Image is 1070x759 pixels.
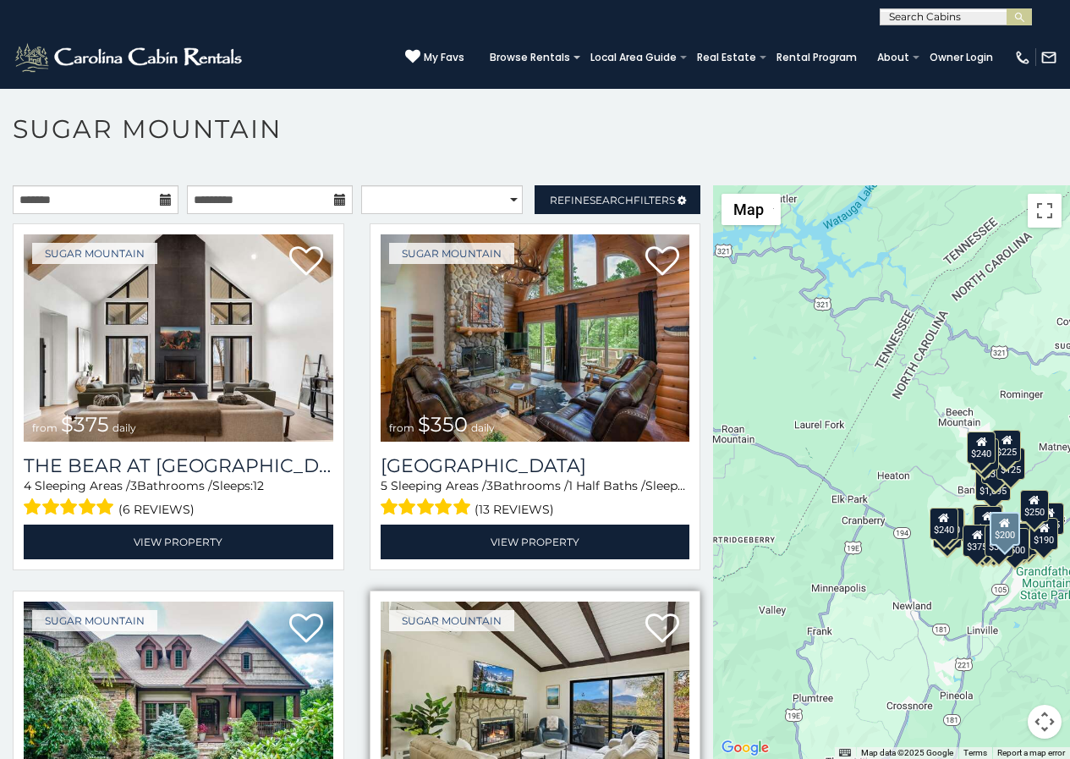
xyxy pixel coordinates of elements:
span: from [389,421,414,434]
img: Grouse Moor Lodge [381,234,690,442]
a: Grouse Moor Lodge from $350 daily [381,234,690,442]
div: $200 [990,512,1020,546]
h3: Grouse Moor Lodge [381,454,690,477]
img: The Bear At Sugar Mountain [24,234,333,442]
a: Sugar Mountain [32,610,157,631]
span: Search [590,194,634,206]
span: daily [471,421,495,434]
div: $125 [996,448,1025,480]
a: Browse Rentals [481,46,579,69]
div: $1,095 [975,469,1011,501]
div: $195 [1009,523,1038,555]
a: The Bear At [GEOGRAPHIC_DATA] [24,454,333,477]
a: Add to favorites [289,612,323,647]
a: Sugar Mountain [389,243,514,264]
div: $155 [1035,503,1064,535]
span: $375 [61,412,109,437]
h3: The Bear At Sugar Mountain [24,454,333,477]
span: Map data ©2025 Google [861,748,953,757]
a: Open this area in Google Maps (opens a new window) [717,737,773,759]
a: The Bear At Sugar Mountain from $375 daily [24,234,333,442]
a: My Favs [405,49,464,66]
a: Terms [963,748,987,757]
a: Add to favorites [645,612,679,647]
a: Rental Program [768,46,865,69]
span: My Favs [424,50,464,65]
div: $375 [963,525,992,557]
div: $240 [967,432,996,464]
a: Local Area Guide [582,46,685,69]
a: About [869,46,918,69]
span: Refine Filters [550,194,675,206]
div: $190 [1029,518,1058,550]
span: daily [112,421,136,434]
img: mail-regular-white.png [1040,49,1057,66]
a: View Property [381,525,690,559]
div: Sleeping Areas / Bathrooms / Sleeps: [381,477,690,520]
span: 3 [486,478,493,493]
span: 3 [130,478,137,493]
span: 12 [686,478,697,493]
span: (6 reviews) [118,498,195,520]
a: View Property [24,525,333,559]
span: 4 [24,478,31,493]
span: 12 [253,478,264,493]
div: $225 [992,430,1021,462]
span: from [32,421,58,434]
a: Report a map error [997,748,1065,757]
span: (13 reviews) [475,498,554,520]
a: Real Estate [689,46,765,69]
button: Keyboard shortcuts [839,747,851,759]
div: Sleeping Areas / Bathrooms / Sleeps: [24,477,333,520]
span: 1 Half Baths / [568,478,645,493]
button: Change map style [722,194,781,225]
div: $350 [985,525,1013,557]
span: $350 [418,412,468,437]
img: White-1-2.png [13,41,247,74]
a: [GEOGRAPHIC_DATA] [381,454,690,477]
a: Sugar Mountain [32,243,157,264]
img: Google [717,737,773,759]
div: $190 [973,504,1001,536]
span: Map [733,201,764,218]
span: 5 [381,478,387,493]
button: Map camera controls [1028,705,1062,739]
div: $250 [1020,490,1049,522]
a: Add to favorites [645,245,679,280]
div: $240 [930,508,958,540]
img: phone-regular-white.png [1014,49,1031,66]
a: Add to favorites [289,245,323,280]
div: $300 [974,506,1002,538]
a: Owner Login [921,46,1001,69]
a: RefineSearchFilters [535,185,700,214]
button: Toggle fullscreen view [1028,194,1062,228]
a: Sugar Mountain [389,610,514,631]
